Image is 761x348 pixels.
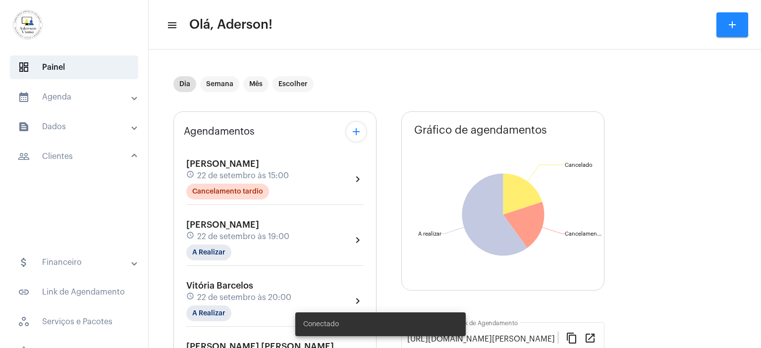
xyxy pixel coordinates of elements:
span: 22 de setembro às 20:00 [197,293,291,302]
mat-panel-title: Financeiro [18,256,132,268]
span: [PERSON_NAME] [186,159,259,168]
span: 22 de setembro às 15:00 [197,171,289,180]
mat-icon: sidenav icon [18,256,30,268]
mat-icon: chevron_right [352,295,364,307]
mat-icon: sidenav icon [18,150,30,162]
mat-icon: sidenav icon [166,19,176,31]
span: Vitória Barcelos [186,281,253,290]
mat-icon: sidenav icon [18,286,30,298]
mat-icon: schedule [186,231,195,242]
text: Cancelado [565,162,593,168]
mat-icon: chevron_right [352,173,364,185]
div: sidenav iconClientes [6,168,148,245]
mat-expansion-panel-header: sidenav iconDados [6,115,148,139]
span: [PERSON_NAME] [186,220,259,229]
mat-chip: Escolher [272,76,314,92]
mat-chip: A Realizar [186,245,231,260]
mat-chip: Semana [200,76,239,92]
span: sidenav icon [18,316,30,328]
mat-chip: A Realizar [186,305,231,321]
mat-icon: content_copy [566,332,578,344]
img: d7e3195d-0907-1efa-a796-b593d293ae59.png [8,5,48,45]
mat-icon: sidenav icon [18,121,30,133]
mat-expansion-panel-header: sidenav iconClientes [6,145,148,168]
span: Olá, Aderson! [189,17,272,33]
text: A realizar [418,231,441,237]
span: 22 de setembro às 19:00 [197,232,289,241]
mat-icon: add [350,126,362,138]
mat-icon: schedule [186,170,195,181]
mat-icon: chevron_right [352,234,364,246]
span: Serviços e Pacotes [10,310,138,334]
span: Painel [10,55,138,79]
text: Cancelamen... [565,231,601,237]
mat-chip: Mês [243,76,269,92]
input: Link [407,335,558,344]
mat-panel-title: Agenda [18,91,132,103]
span: Gráfico de agendamentos [414,124,547,136]
mat-icon: open_in_new [584,332,596,344]
mat-chip: Cancelamento tardio [186,184,269,199]
span: Link de Agendamento [10,280,138,304]
span: Agendamentos [184,126,255,137]
mat-expansion-panel-header: sidenav iconFinanceiro [6,250,148,274]
mat-panel-title: Dados [18,121,132,133]
mat-panel-title: Clientes [18,150,132,162]
mat-icon: sidenav icon [18,91,30,103]
span: Conectado [303,319,339,329]
mat-chip: Dia [173,76,196,92]
mat-icon: add [726,19,738,31]
span: sidenav icon [18,61,30,73]
mat-icon: schedule [186,292,195,303]
mat-expansion-panel-header: sidenav iconAgenda [6,85,148,109]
